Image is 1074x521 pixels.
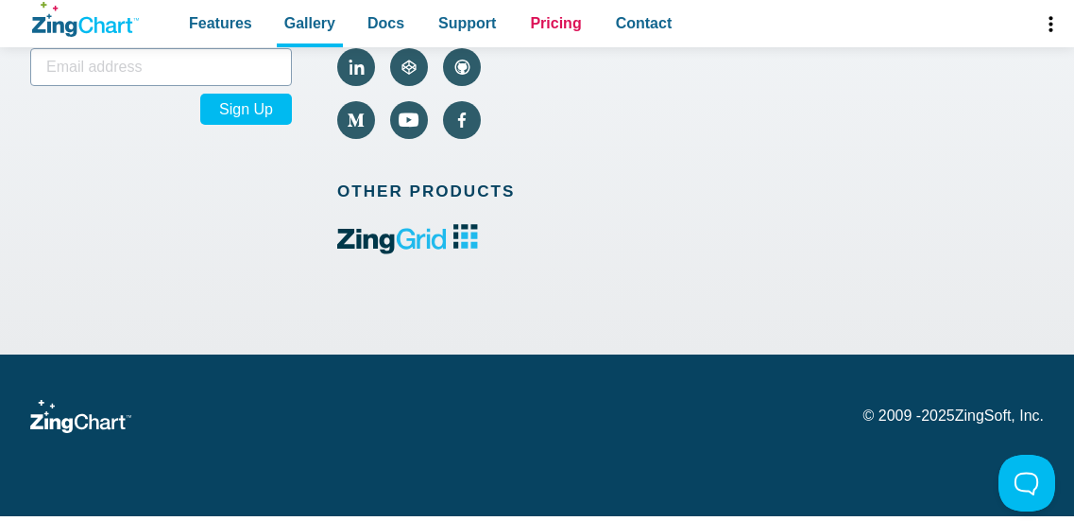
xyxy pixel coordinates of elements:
[438,10,496,36] span: Support
[863,408,1044,424] p: © 2009 - ZingSoft, Inc.
[30,400,131,433] a: ZingChart Logo. Click to return to the homepage
[998,455,1055,512] iframe: Toggle Customer Support
[367,10,404,36] span: Docs
[200,94,292,125] span: Sign Up
[189,10,252,36] span: Features
[616,10,673,36] span: Contact
[32,2,139,37] a: ZingChart Logo. Click to return to the homepage
[337,178,545,205] span: Other Products
[337,48,375,86] a: Visit ZingChart on LinkedIn (external).
[284,10,335,36] span: Gallery
[921,408,955,424] span: 2025
[443,101,481,139] a: Visit ZingChart on Facebook (external).
[390,48,428,86] a: Visit ZingChart on CodePen (external).
[390,101,428,139] a: Visit ZingChart on YouTube (external).
[530,10,581,36] span: Pricing
[337,101,375,139] a: Visit ZingChart on Medium (external).
[443,48,481,86] a: Visit ZingChart on GitHub (external).
[30,48,292,86] input: Email address
[337,241,478,257] a: ZingGrid logo. Click to visit the ZingGrid site (external).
